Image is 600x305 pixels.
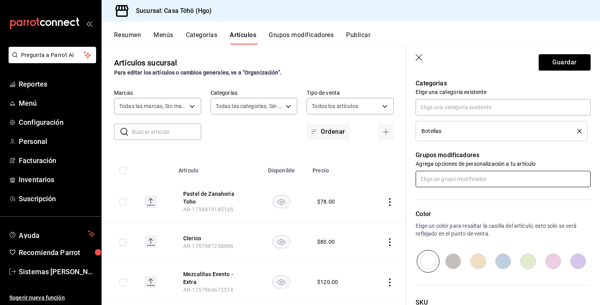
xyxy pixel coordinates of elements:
[416,209,591,219] p: Color
[154,31,173,44] button: Menús
[9,47,96,63] button: Pregunta a Parrot AI
[416,79,591,88] p: Categorías
[19,117,95,128] span: Configuración
[174,156,255,181] th: Artículo
[216,102,283,110] span: Todas las categorías, Sin categoría
[19,174,95,185] span: Inventarios
[186,31,218,44] button: Categorías
[114,69,282,76] strong: Para editar los artículos o cambios generales, ve a “Organización”.
[272,235,291,248] button: availability-product
[269,31,334,44] button: Grupos modificadores
[230,31,256,44] button: Artículos
[416,171,591,187] input: Elige un grupo modificador
[114,31,141,44] button: Resumen
[421,128,441,134] span: Botellas
[416,99,591,115] input: Elige una categoría existente
[272,195,291,208] button: availability-product
[317,238,335,246] div: $ 80.00
[114,57,177,69] div: Artículos sucursal
[114,31,600,44] div: navigation tabs
[307,90,394,96] label: Tipo de venta
[539,54,591,71] button: Guardar
[307,124,350,140] button: Ordenar
[183,206,233,213] span: AR-1758419185165
[119,102,187,110] span: Todas las marcas, Sin marca
[5,57,96,65] a: Pregunta a Parrot AI
[386,198,394,206] button: actions
[317,278,338,286] div: $ 120.00
[183,234,246,242] button: edit-product-location
[183,243,233,249] span: AR-1757987258986
[114,90,201,96] label: Marcas
[19,79,95,89] span: Reportes
[346,31,370,44] button: Publicar
[416,151,591,160] p: Grupos modificadores
[416,160,591,168] p: Agrega opciones de personalización a tu artículo
[19,266,95,277] span: Sistemas [PERSON_NAME]
[9,294,95,302] span: Sugerir nueva función
[19,229,85,239] span: Ayuda
[19,155,95,166] span: Facturación
[183,190,246,206] button: edit-product-location
[255,156,308,181] th: Disponible
[416,88,591,96] p: Elige una categoría existente
[183,270,246,286] button: edit-product-location
[308,156,364,181] th: Precio
[312,102,358,110] span: Todos los artículos
[19,193,95,204] span: Suscripción
[317,198,335,206] div: $ 78.00
[386,278,394,286] button: actions
[21,51,84,59] span: Pregunta a Parrot AI
[211,90,298,96] label: Categorías
[183,287,233,293] span: AR-1757964672514
[19,98,95,108] span: Menú
[386,238,394,246] button: actions
[572,129,582,133] button: delete
[19,247,95,258] span: Recomienda Parrot
[416,222,591,238] p: Elige un color para resaltar la casilla del artículo, esto solo se verá reflejado en el punto de ...
[132,124,201,140] input: Buscar artículo
[86,20,92,27] button: open_drawer_menu
[272,275,291,289] button: availability-product
[130,6,212,16] h3: Sucursal: Casa Töhö (Hgo)
[19,136,95,147] span: Personal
